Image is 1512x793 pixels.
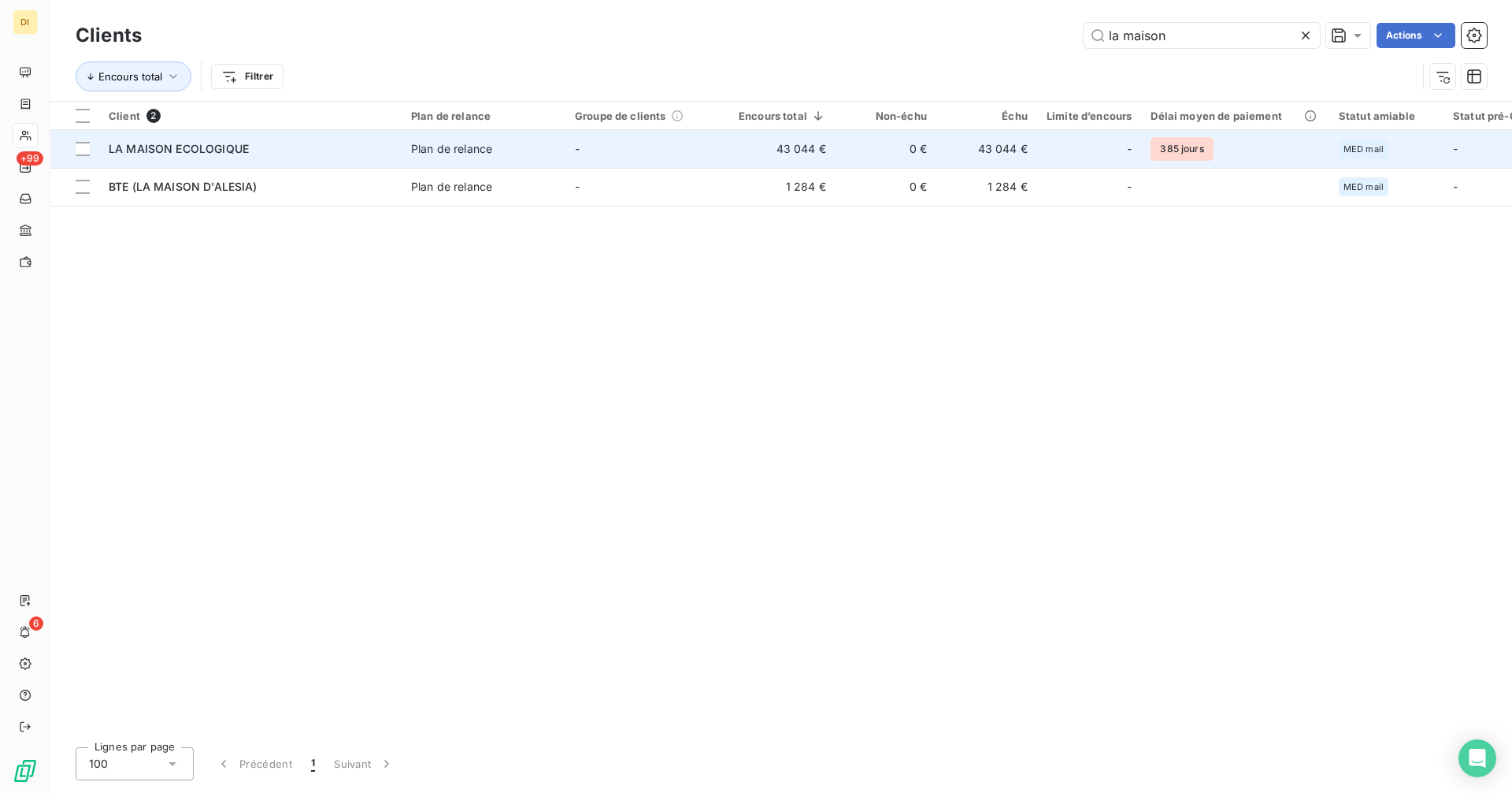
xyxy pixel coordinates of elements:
input: Rechercher [1084,23,1320,48]
span: - [575,142,580,155]
td: 0 € [836,130,936,168]
span: - [575,180,580,193]
div: Non-échu [845,110,927,122]
span: 100 [89,756,108,772]
img: Logo LeanPay [13,758,38,784]
td: 1 284 € [936,168,1037,206]
span: - [1127,179,1132,195]
button: Actions [1377,23,1455,48]
button: Suivant [324,747,404,780]
span: Encours total [98,70,162,83]
td: 1 284 € [729,168,836,206]
div: Délai moyen de paiement [1151,110,1319,122]
h3: Clients [76,21,142,50]
div: Statut amiable [1339,110,1434,122]
button: Filtrer [211,64,283,89]
span: MED mail [1343,144,1384,154]
span: - [1453,180,1458,193]
span: MED mail [1343,182,1384,192]
div: Limite d’encours [1047,110,1132,122]
span: - [1127,141,1132,157]
td: 0 € [836,168,936,206]
span: +99 [17,151,43,166]
div: Open Intercom Messenger [1458,739,1496,777]
div: DI [13,9,38,35]
span: Groupe de clients [575,110,666,122]
span: BTE (LA MAISON D'ALESIA) [109,180,258,193]
span: 1 [311,756,315,772]
div: Plan de relance [411,141,492,157]
td: 43 044 € [936,130,1037,168]
div: Échu [946,110,1028,122]
div: Plan de relance [411,179,492,195]
div: Encours total [739,110,826,122]
span: LA MAISON ECOLOGIQUE [109,142,249,155]
button: 1 [302,747,324,780]
div: Plan de relance [411,110,556,122]
td: 43 044 € [729,130,836,168]
span: - [1453,142,1458,155]
span: 6 [29,616,43,631]
button: Encours total [76,61,191,91]
span: 2 [146,109,161,123]
button: Précédent [206,747,302,780]
span: Client [109,110,140,122]
span: 385 jours [1151,137,1213,161]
